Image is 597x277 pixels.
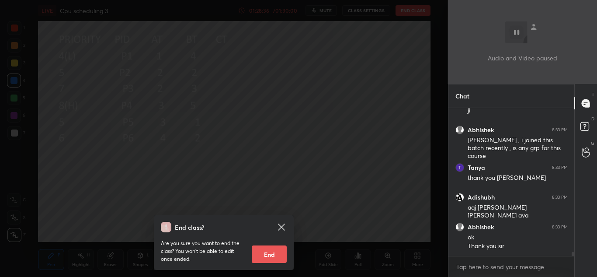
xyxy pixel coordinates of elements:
div: 8:33 PM [552,127,568,133]
p: Chat [448,84,476,108]
button: End [252,245,287,263]
p: Audio and Video paused [488,53,557,63]
div: ok [468,233,568,242]
div: aaj [PERSON_NAME] [PERSON_NAME] gya [468,203,568,220]
p: T [592,91,594,98]
div: grid [448,108,575,256]
div: 8:33 PM [552,224,568,230]
img: default.png [455,126,464,134]
h6: Abhishek [468,223,494,231]
div: ji [468,106,568,115]
h6: Abhishek [468,126,494,134]
h4: End class? [175,223,204,232]
div: 8:33 PM [552,195,568,200]
p: D [591,116,594,122]
p: G [591,140,594,147]
div: [PERSON_NAME] , i joined this batch recently , is any grp for this course [468,136,568,161]
img: f41200d67dae42fd9412b0812b696121.27671666_3 [455,163,464,172]
h6: Adishubh [468,193,495,201]
div: Thank you sir [468,242,568,251]
div: 8:33 PM [552,165,568,170]
div: thank you [PERSON_NAME] [468,174,568,182]
img: default.png [455,223,464,231]
h6: Tanya [468,164,485,172]
img: d2384138f60c4c5aac30c971995c5891.png [455,193,464,202]
p: Are you sure you want to end the class? You won’t be able to edit once ended. [161,239,245,263]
